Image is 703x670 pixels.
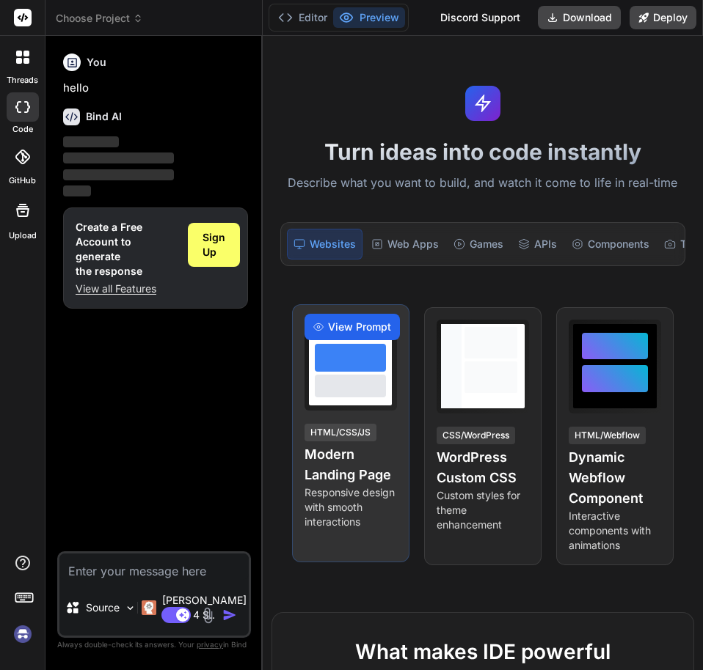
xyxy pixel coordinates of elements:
[86,109,122,124] h6: Bind AI
[86,600,120,615] p: Source
[431,6,529,29] div: Discord Support
[124,602,136,614] img: Pick Models
[63,152,174,163] span: ‌
[328,320,391,334] span: View Prompt
[569,509,661,553] p: Interactive components with animations
[7,74,38,86] label: threads
[222,608,237,622] img: icon
[63,136,119,147] span: ‌
[142,600,156,615] img: Claude 4 Sonnet
[200,607,216,624] img: attachment
[63,169,174,180] span: ‌
[197,640,223,649] span: privacy
[437,488,529,532] p: Custom styles for theme enhancement
[538,6,621,29] button: Download
[162,593,247,622] p: [PERSON_NAME] 4 S..
[512,229,563,259] div: APIs
[305,424,376,441] div: HTML/CSS/JS
[76,281,176,296] p: View all Features
[437,427,515,444] div: CSS/WordPress
[287,229,363,259] div: Websites
[9,229,37,242] label: Upload
[9,174,36,187] label: GitHub
[305,444,397,485] h4: Modern Landing Page
[76,220,176,279] h1: Create a Free Account to generate the response
[57,638,251,652] p: Always double-check its answers. Your in Bind
[272,174,694,193] p: Describe what you want to build, and watch it come to life in real-time
[566,229,655,259] div: Components
[12,123,33,136] label: code
[437,447,529,488] h4: WordPress Custom CSS
[569,427,646,444] div: HTML/Webflow
[10,622,35,647] img: signin
[569,447,661,509] h4: Dynamic Webflow Component
[333,7,405,28] button: Preview
[305,485,397,529] p: Responsive design with smooth interactions
[630,6,696,29] button: Deploy
[63,185,91,196] span: ‌
[56,11,143,26] span: Choose Project
[448,229,509,259] div: Games
[203,230,225,259] span: Sign Up
[87,55,106,70] h6: You
[272,7,333,28] button: Editor
[365,229,445,259] div: Web Apps
[296,636,670,667] h2: What makes IDE powerful
[63,80,248,97] p: hello
[272,139,694,165] h1: Turn ideas into code instantly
